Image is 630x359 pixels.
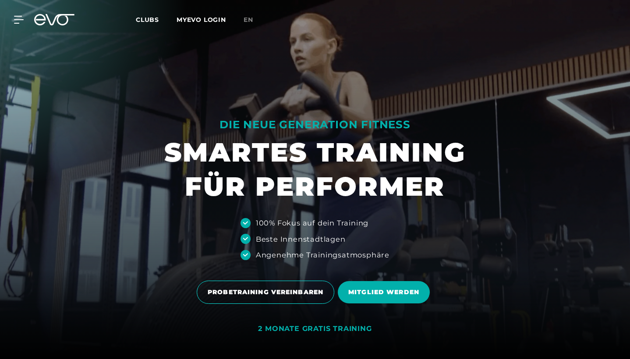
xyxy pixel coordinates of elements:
a: en [244,15,264,25]
span: PROBETRAINING VEREINBAREN [208,288,323,297]
span: MITGLIED WERDEN [348,288,419,297]
span: Clubs [136,16,159,24]
a: PROBETRAINING VEREINBAREN [197,274,338,310]
a: MYEVO LOGIN [177,16,226,24]
a: Clubs [136,15,177,24]
div: 2 MONATE GRATIS TRAINING [258,324,372,334]
a: MITGLIED WERDEN [338,275,433,310]
div: Beste Innenstadtlagen [256,234,346,244]
span: en [244,16,253,24]
div: Angenehme Trainingsatmosphäre [256,250,389,260]
div: DIE NEUE GENERATION FITNESS [164,118,466,132]
h1: SMARTES TRAINING FÜR PERFORMER [164,135,466,204]
div: 100% Fokus auf dein Training [256,218,368,228]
